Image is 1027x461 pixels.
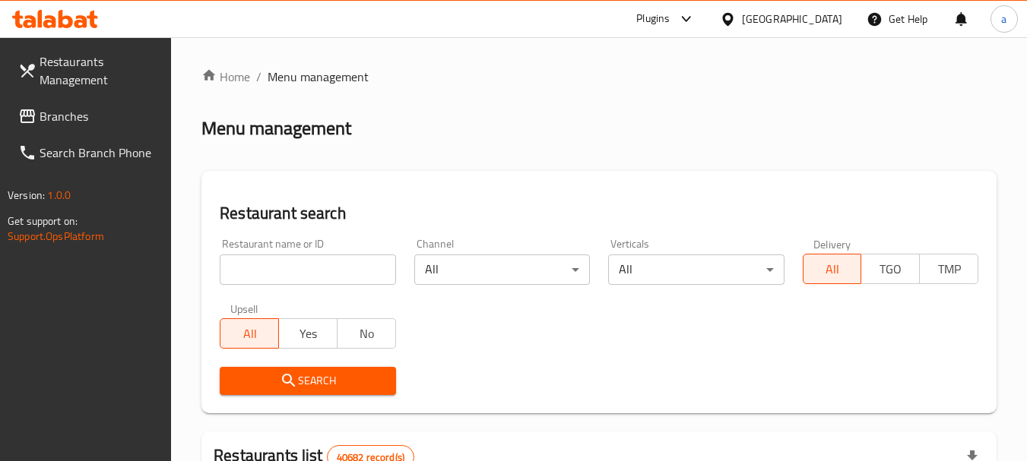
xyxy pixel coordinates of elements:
button: Yes [278,318,338,349]
div: Plugins [636,10,670,28]
span: All [227,323,273,345]
span: Menu management [268,68,369,86]
a: Home [201,68,250,86]
span: Get support on: [8,211,78,231]
h2: Restaurant search [220,202,978,225]
button: All [220,318,279,349]
a: Restaurants Management [6,43,172,98]
a: Search Branch Phone [6,134,172,171]
span: Yes [285,323,331,345]
a: Support.OpsPlatform [8,226,104,246]
div: All [608,254,784,285]
span: Restaurants Management [40,52,160,89]
button: TMP [919,254,978,284]
span: a [1001,11,1006,27]
span: Branches [40,107,160,125]
a: Branches [6,98,172,134]
nav: breadcrumb [201,68,997,86]
label: Delivery [813,238,851,249]
button: Search [220,367,395,395]
span: Version: [8,185,45,205]
div: All [414,254,590,285]
span: TMP [926,258,972,280]
span: TGO [867,258,914,280]
span: Search [232,371,383,390]
h2: Menu management [201,116,351,141]
button: No [337,318,396,349]
span: No [344,323,390,345]
input: Search for restaurant name or ID.. [220,254,395,285]
button: TGO [861,254,920,284]
li: / [256,68,262,86]
span: All [810,258,856,280]
span: 1.0.0 [47,185,71,205]
span: Search Branch Phone [40,144,160,162]
label: Upsell [230,303,258,314]
button: All [803,254,862,284]
div: [GEOGRAPHIC_DATA] [742,11,842,27]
